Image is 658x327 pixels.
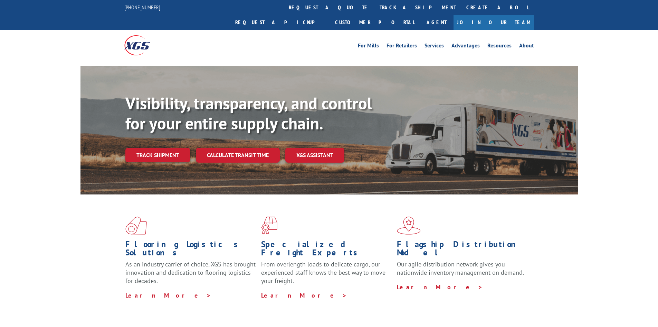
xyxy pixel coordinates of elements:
a: For Retailers [387,43,417,51]
a: Services [425,43,444,51]
img: xgs-icon-flagship-distribution-model-red [397,217,421,235]
a: Learn More > [261,291,347,299]
a: Learn More > [125,291,211,299]
a: Resources [487,43,512,51]
img: xgs-icon-focused-on-flooring-red [261,217,277,235]
a: About [519,43,534,51]
a: Calculate transit time [196,148,280,163]
span: Our agile distribution network gives you nationwide inventory management on demand. [397,260,524,276]
a: Customer Portal [330,15,420,30]
a: [PHONE_NUMBER] [124,4,160,11]
a: Agent [420,15,454,30]
h1: Specialized Freight Experts [261,240,392,260]
h1: Flooring Logistics Solutions [125,240,256,260]
a: For Mills [358,43,379,51]
a: Learn More > [397,283,483,291]
a: Track shipment [125,148,190,162]
a: Advantages [451,43,480,51]
a: XGS ASSISTANT [285,148,344,163]
img: xgs-icon-total-supply-chain-intelligence-red [125,217,147,235]
a: Join Our Team [454,15,534,30]
h1: Flagship Distribution Model [397,240,527,260]
span: As an industry carrier of choice, XGS has brought innovation and dedication to flooring logistics... [125,260,256,285]
b: Visibility, transparency, and control for your entire supply chain. [125,92,372,134]
a: Request a pickup [230,15,330,30]
p: From overlength loads to delicate cargo, our experienced staff knows the best way to move your fr... [261,260,392,291]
